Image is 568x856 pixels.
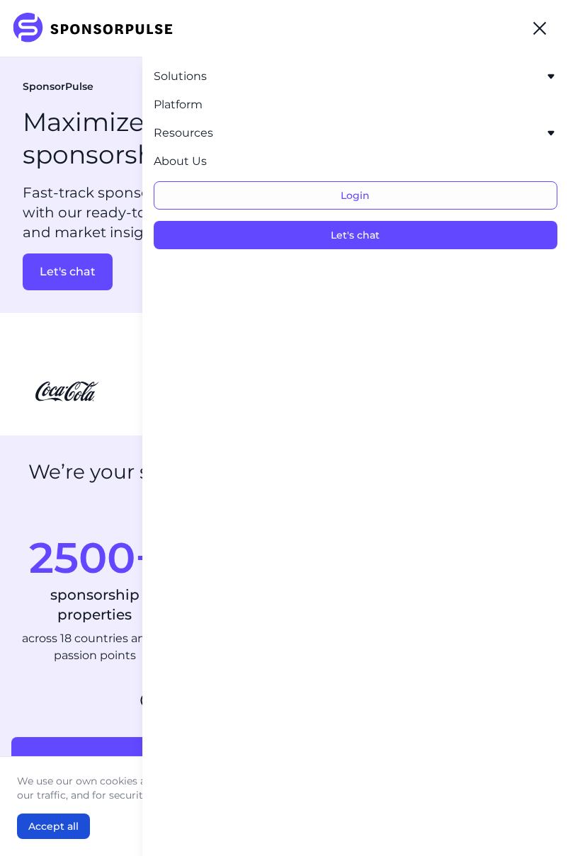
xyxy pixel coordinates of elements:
a: About Us [154,155,207,168]
img: tab_domain_overview_orange.svg [38,82,50,93]
p: We use our own cookies as well as third-party cookies on our websites to enhance your experience,... [17,774,551,802]
h2: Get a free sponsorship report [140,687,429,714]
a: Platform [154,98,203,111]
span: Solutions [154,68,207,85]
img: SponsorPulse [11,13,183,44]
div: across 18 countries and all passion points [11,630,178,664]
p: Fast-track sponsorship decisions with our ready-to-use consumer and market insight solutions [23,183,278,242]
button: Login [154,181,557,210]
a: Let's chat [23,253,278,290]
button: Accept all [17,814,90,839]
a: Login [154,189,557,202]
div: v 4.0.25 [40,23,69,34]
button: About Us [154,153,207,170]
button: Let's chat [154,221,557,249]
img: website_grey.svg [23,37,34,48]
button: Solutions [154,68,557,85]
div: sponsorship properties [11,585,178,624]
div: Menu [523,11,557,45]
div: Domain Overview [54,84,127,93]
span: Resources [154,125,213,142]
span: SponsorPulse [23,80,93,94]
div: Domain: [DOMAIN_NAME] [37,37,156,48]
a: Let's chat [154,229,557,241]
h2: We’re your sponsorship partner armed with our own data [11,458,557,513]
img: Nissan [128,381,228,401]
button: Resources [154,125,557,142]
iframe: Chat Widget [497,788,568,856]
button: Platform [154,96,203,113]
img: logo_orange.svg [23,23,34,34]
div: Keywords by Traffic [157,84,239,93]
img: tab_keywords_by_traffic_grey.svg [141,82,152,93]
div: 2500+ [11,537,178,579]
img: CocaCola [17,381,117,401]
button: Let's chat [23,253,113,290]
h1: Maximize your sponsorship [23,105,271,172]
